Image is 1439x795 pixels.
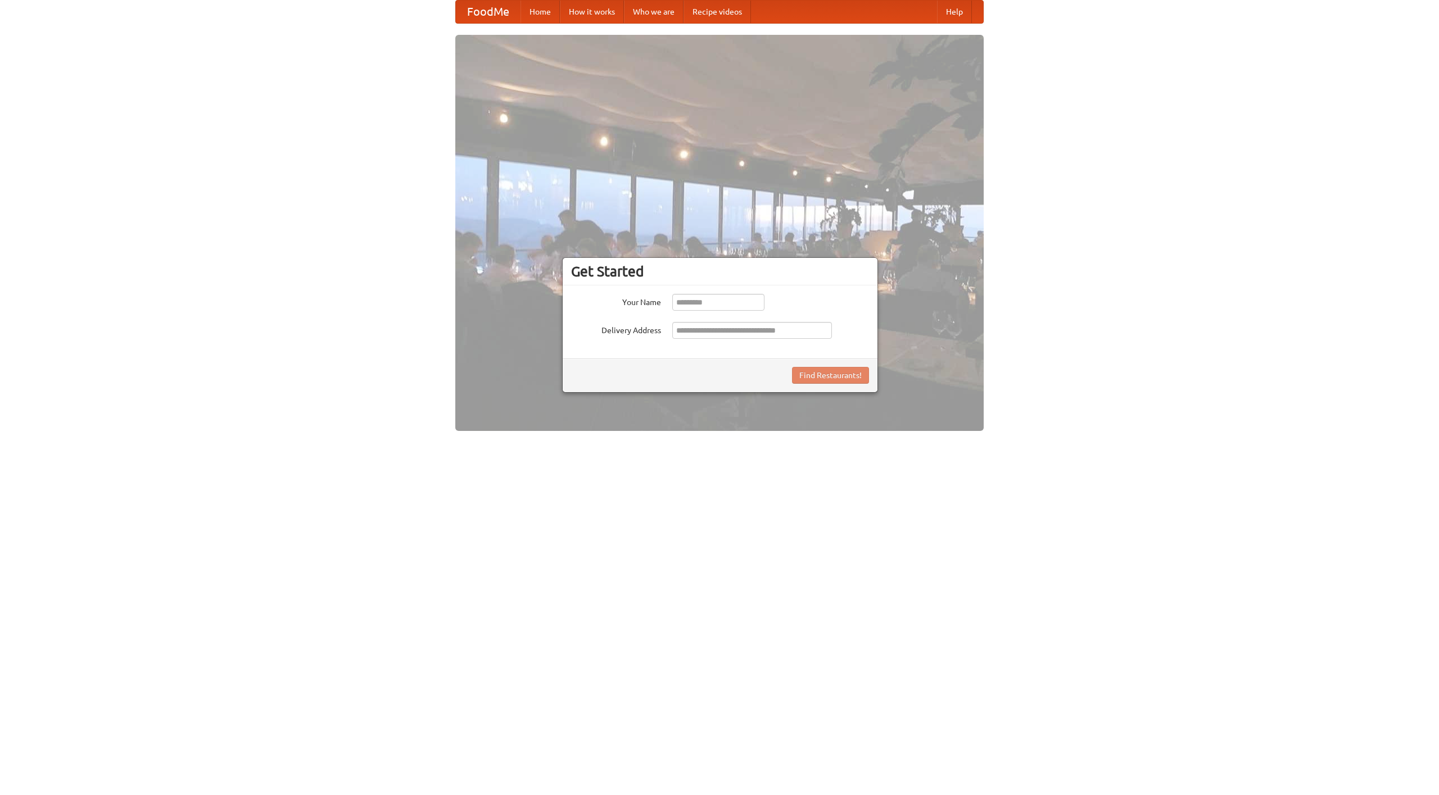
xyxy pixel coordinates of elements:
a: Help [937,1,972,23]
a: Recipe videos [684,1,751,23]
label: Delivery Address [571,322,661,336]
a: Home [521,1,560,23]
a: Who we are [624,1,684,23]
h3: Get Started [571,263,869,280]
button: Find Restaurants! [792,367,869,384]
a: How it works [560,1,624,23]
label: Your Name [571,294,661,308]
a: FoodMe [456,1,521,23]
